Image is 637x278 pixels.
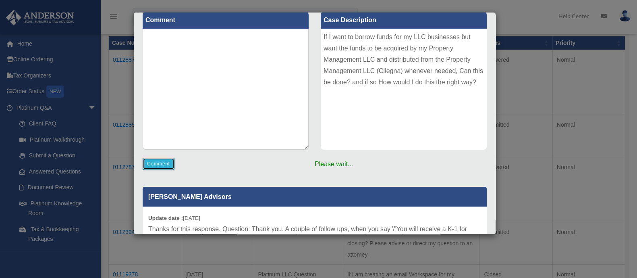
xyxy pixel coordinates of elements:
small: [DATE] [148,215,200,221]
div: If I want to borrow funds for my LLC businesses but want the funds to be acquired by my Property ... [321,29,487,150]
p: [PERSON_NAME] Advisors [143,187,487,207]
label: Comment [143,12,309,29]
button: Comment [143,158,174,170]
b: Update date : [148,215,183,221]
label: Case Description [321,12,487,29]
